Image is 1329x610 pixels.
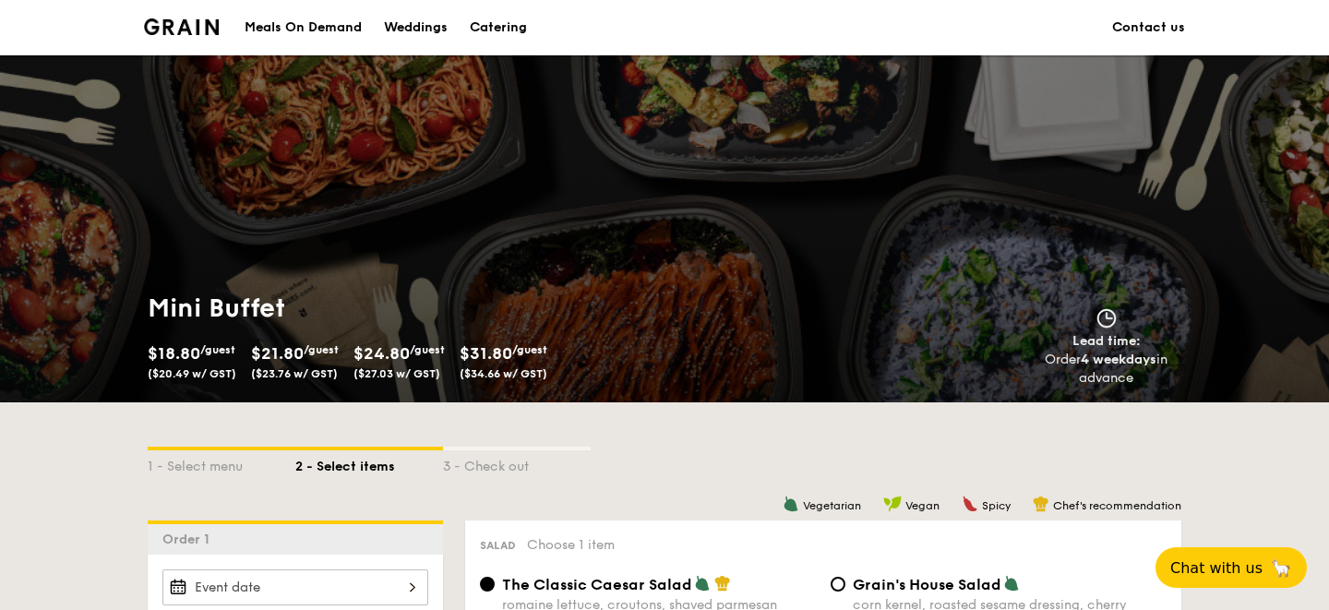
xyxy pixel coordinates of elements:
span: $18.80 [148,343,200,364]
span: Order 1 [162,532,217,547]
span: $21.80 [251,343,304,364]
span: ($20.49 w/ GST) [148,367,236,380]
span: Grain's House Salad [853,576,1001,593]
input: Event date [162,569,428,605]
span: ($23.76 w/ GST) [251,367,338,380]
div: 1 - Select menu [148,450,295,476]
img: icon-chef-hat.a58ddaea.svg [1033,496,1049,512]
span: $24.80 [353,343,410,364]
span: Vegan [905,499,940,512]
span: ($27.03 w/ GST) [353,367,440,380]
img: icon-vegan.f8ff3823.svg [883,496,902,512]
span: Chat with us [1170,559,1263,577]
a: Logotype [144,18,219,35]
div: 2 - Select items [295,450,443,476]
strong: 4 weekdays [1081,352,1156,367]
img: icon-spicy.37a8142b.svg [962,496,978,512]
img: icon-vegetarian.fe4039eb.svg [694,575,711,592]
span: Vegetarian [803,499,861,512]
span: /guest [200,343,235,356]
span: The Classic Caesar Salad [502,576,692,593]
img: icon-clock.2db775ea.svg [1093,308,1120,329]
span: Lead time: [1072,333,1141,349]
span: Choose 1 item [527,537,615,553]
img: icon-vegetarian.fe4039eb.svg [783,496,799,512]
span: $31.80 [460,343,512,364]
div: 3 - Check out [443,450,591,476]
input: The Classic Caesar Saladromaine lettuce, croutons, shaved parmesan flakes, cherry tomatoes, house... [480,577,495,592]
img: icon-vegetarian.fe4039eb.svg [1003,575,1020,592]
span: ($34.66 w/ GST) [460,367,547,380]
span: 🦙 [1270,557,1292,579]
button: Chat with us🦙 [1155,547,1307,588]
span: Salad [480,539,516,552]
h1: Mini Buffet [148,292,657,325]
span: /guest [512,343,547,356]
img: Grain [144,18,219,35]
span: /guest [304,343,339,356]
span: /guest [410,343,445,356]
img: icon-chef-hat.a58ddaea.svg [714,575,731,592]
span: Spicy [982,499,1011,512]
div: Order in advance [1024,351,1189,388]
input: Grain's House Saladcorn kernel, roasted sesame dressing, cherry tomato [831,577,845,592]
span: Chef's recommendation [1053,499,1181,512]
